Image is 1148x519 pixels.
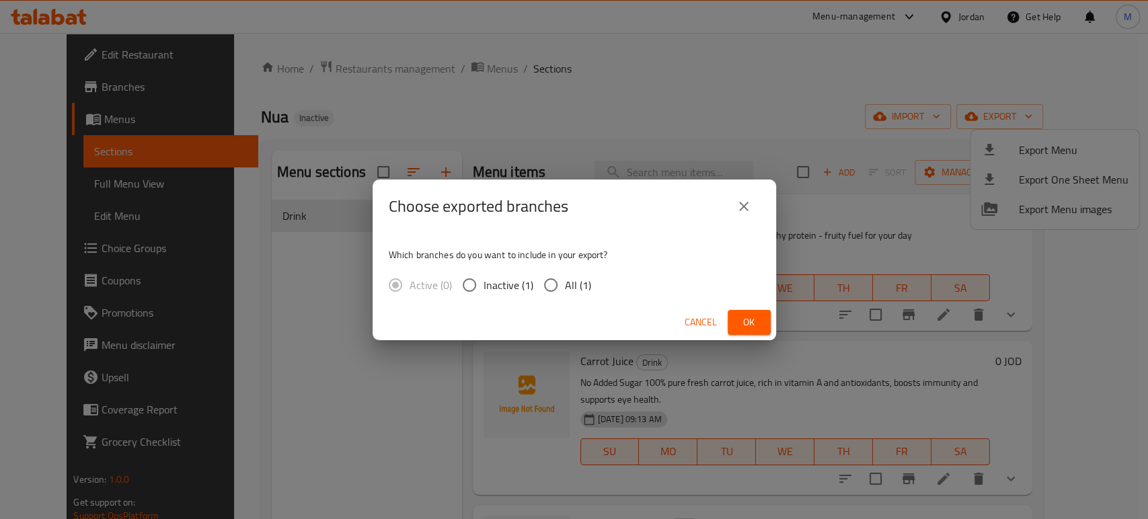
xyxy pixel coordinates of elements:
span: All (1) [565,277,591,293]
span: Cancel [685,314,717,331]
span: Inactive (1) [484,277,533,293]
button: Cancel [679,310,722,335]
button: close [728,190,760,223]
span: Ok [738,314,760,331]
span: Active (0) [410,277,452,293]
button: Ok [728,310,771,335]
p: Which branches do you want to include in your export? [389,248,760,262]
h2: Choose exported branches [389,196,568,217]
